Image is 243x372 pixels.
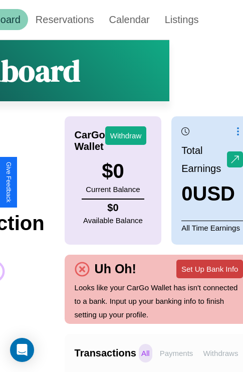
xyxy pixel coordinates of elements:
[10,338,34,362] div: Open Intercom Messenger
[105,126,147,145] button: Withdraw
[86,160,140,182] h3: $ 0
[181,141,227,177] p: Total Earnings
[86,182,140,196] p: Current Balance
[200,344,240,362] p: Withdraws
[5,162,12,203] div: Give Feedback
[28,9,102,30] a: Reservations
[102,9,157,30] a: Calendar
[75,347,136,359] h4: Transactions
[176,260,243,278] button: Set Up Bank Info
[157,9,206,30] a: Listings
[75,129,105,152] h4: CarGo Wallet
[181,182,243,205] h3: 0 USD
[139,344,152,362] p: All
[90,262,141,276] h4: Uh Oh!
[83,214,143,227] p: Available Balance
[181,221,243,235] p: All Time Earnings
[157,344,196,362] p: Payments
[83,202,143,214] h4: $ 0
